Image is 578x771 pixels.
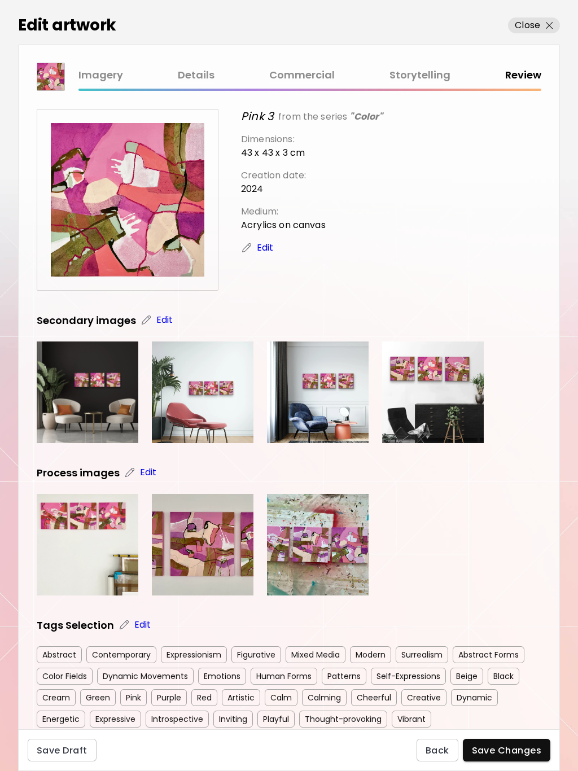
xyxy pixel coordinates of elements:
span: Save Changes [472,744,542,756]
div: Playful [257,711,295,728]
i: Pink 3 [241,108,274,124]
p: Edit [140,466,157,479]
p: Acrylics on canvas [241,218,541,232]
p: Edit [156,313,173,327]
a: Imagery [78,67,123,84]
div: Cream [37,689,76,706]
div: Thought-provoking [299,711,387,728]
img: edit [241,242,252,253]
div: Artistic [222,689,260,706]
p: Creation date: [241,169,541,182]
img: edit [119,619,130,630]
div: Modern [350,646,391,663]
a: Edit [141,313,174,327]
a: Edit [119,618,152,632]
p: Medium: [241,205,541,218]
p: 43 x 43 x 3 cm [241,146,541,160]
div: Expressionism [161,646,227,663]
img: edit [141,314,152,326]
a: Edit [124,466,158,479]
div: Beige [450,668,483,685]
div: Human Forms [251,668,317,685]
img: edit [124,467,135,478]
div: Calm [265,689,297,706]
button: Back [417,739,458,761]
div: Introspective [146,711,209,728]
div: Expressive [90,711,141,728]
div: Creative [401,689,446,706]
div: Energetic [37,711,85,728]
div: Surrealism [396,646,448,663]
div: Pink [120,689,147,706]
div: Calming [302,689,347,706]
button: Save Draft [28,739,97,761]
div: Dynamic [451,689,498,706]
div: Abstract [37,646,82,663]
p: 2024 [241,182,541,196]
div: Emotions [198,668,246,685]
a: Commercial [269,67,335,84]
div: Vibrant [392,711,431,728]
div: Color Fields [37,668,93,685]
div: Contemporary [86,646,156,663]
a: Edit [241,241,275,255]
div: Patterns [322,668,366,685]
p: Edit [134,618,151,632]
div: Self-Expressions [371,668,446,685]
a: Details [178,67,214,84]
p: Edit [257,241,274,255]
button: Save Changes [463,739,551,761]
div: Abstract Forms [453,646,524,663]
h5: Secondary images [37,313,136,328]
div: Inviting [213,711,253,728]
div: Cheerful [351,689,397,706]
div: Green [80,689,116,706]
div: Figurative [231,646,281,663]
div: Purple [151,689,187,706]
a: Storytelling [389,67,450,84]
b: "Color" [349,110,383,123]
span: Save Draft [37,744,87,756]
div: Dynamic Movements [97,668,194,685]
span: Back [426,744,449,756]
div: Mixed Media [286,646,345,663]
h5: Process images [37,466,120,480]
img: thumbnail [37,63,64,90]
p: Dimensions: [241,133,541,146]
div: Black [488,668,519,685]
div: Red [191,689,217,706]
h5: Tags Selection [37,618,114,633]
p: from the series [278,110,347,124]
